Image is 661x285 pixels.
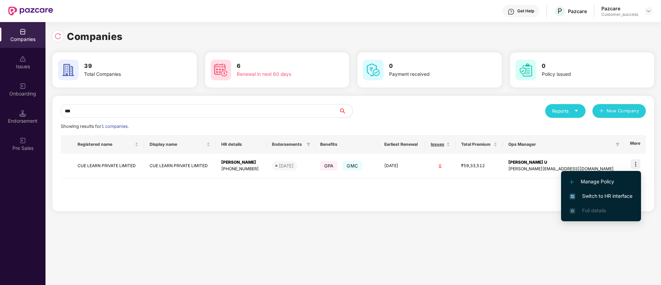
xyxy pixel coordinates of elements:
th: HR details [216,135,266,154]
div: Total Companies [84,71,171,78]
div: Renewal in next 60 days [237,71,324,78]
span: Endorsements [272,142,304,147]
span: Issues [430,142,445,147]
span: GPA [320,161,338,171]
h3: 6 [237,62,324,71]
img: svg+xml;base64,PHN2ZyB4bWxucz0iaHR0cDovL3d3dy53My5vcmcvMjAwMC9zdmciIHdpZHRoPSIxNiIgaGVpZ2h0PSIxNi... [570,194,575,199]
span: filter [305,140,312,149]
span: New Company [607,108,639,114]
span: Display name [150,142,205,147]
div: Payment received [389,71,476,78]
span: Ops Manager [508,142,613,147]
span: Full details [582,207,606,213]
span: P [558,7,562,15]
th: Display name [144,135,216,154]
span: Switch to HR interface [570,192,632,200]
span: plus [599,109,604,114]
h1: Companies [67,29,123,44]
span: filter [306,142,311,146]
div: Pazcare [568,8,587,14]
div: Pazcare [601,5,638,12]
span: Showing results for [61,124,129,129]
img: svg+xml;base64,PHN2ZyB3aWR0aD0iMjAiIGhlaWdodD0iMjAiIHZpZXdCb3g9IjAgMCAyMCAyMCIgZmlsbD0ibm9uZSIgeG... [19,83,26,90]
span: caret-down [574,109,579,113]
span: filter [616,142,620,146]
td: [DATE] [379,154,425,178]
button: search [338,104,353,118]
td: CUE LEARN PRIVATE LIMITED [72,154,144,178]
span: filter [614,140,621,149]
div: [PHONE_NUMBER] [221,166,261,172]
img: svg+xml;base64,PHN2ZyBpZD0iQ29tcGFuaWVzIiB4bWxucz0iaHR0cDovL3d3dy53My5vcmcvMjAwMC9zdmciIHdpZHRoPS... [19,28,26,35]
img: svg+xml;base64,PHN2ZyBpZD0iUmVsb2FkLTMyeDMyIiB4bWxucz0iaHR0cDovL3d3dy53My5vcmcvMjAwMC9zdmciIHdpZH... [54,33,61,40]
th: Total Premium [456,135,503,154]
th: More [624,135,646,154]
img: svg+xml;base64,PHN2ZyB4bWxucz0iaHR0cDovL3d3dy53My5vcmcvMjAwMC9zdmciIHdpZHRoPSI2MCIgaGVpZ2h0PSI2MC... [516,60,536,80]
span: Registered name [78,142,133,147]
td: CUE LEARN PRIVATE LIMITED [144,154,216,178]
div: [PERSON_NAME][EMAIL_ADDRESS][DOMAIN_NAME] [508,166,618,172]
span: search [338,108,353,114]
div: Reports [552,108,579,114]
th: Registered name [72,135,144,154]
img: svg+xml;base64,PHN2ZyB3aWR0aD0iMTQuNSIgaGVpZ2h0PSIxNC41IiB2aWV3Qm94PSIwIDAgMTYgMTYiIGZpbGw9Im5vbm... [19,110,26,117]
img: svg+xml;base64,PHN2ZyBpZD0iSXNzdWVzX2Rpc2FibGVkIiB4bWxucz0iaHR0cDovL3d3dy53My5vcmcvMjAwMC9zdmciIH... [19,55,26,62]
span: GMC [343,161,362,171]
img: svg+xml;base64,PHN2ZyB3aWR0aD0iMjAiIGhlaWdodD0iMjAiIHZpZXdCb3g9IjAgMCAyMCAyMCIgZmlsbD0ibm9uZSIgeG... [19,137,26,144]
h3: 0 [389,62,476,71]
span: Total Premium [461,142,492,147]
img: svg+xml;base64,PHN2ZyB4bWxucz0iaHR0cDovL3d3dy53My5vcmcvMjAwMC9zdmciIHdpZHRoPSIxNi4zNjMiIGhlaWdodD... [570,208,575,214]
div: 0 [430,163,450,169]
img: svg+xml;base64,PHN2ZyB4bWxucz0iaHR0cDovL3d3dy53My5vcmcvMjAwMC9zdmciIHdpZHRoPSIxMi4yMDEiIGhlaWdodD... [570,180,574,184]
div: ₹59,33,512 [461,163,497,169]
h3: 0 [542,62,629,71]
div: [PERSON_NAME] [221,159,261,166]
img: svg+xml;base64,PHN2ZyBpZD0iRHJvcGRvd24tMzJ4MzIiIHhtbG5zPSJodHRwOi8vd3d3LnczLm9yZy8yMDAwL3N2ZyIgd2... [646,8,651,14]
th: Issues [425,135,456,154]
img: svg+xml;base64,PHN2ZyB4bWxucz0iaHR0cDovL3d3dy53My5vcmcvMjAwMC9zdmciIHdpZHRoPSI2MCIgaGVpZ2h0PSI2MC... [58,60,79,80]
img: svg+xml;base64,PHN2ZyB4bWxucz0iaHR0cDovL3d3dy53My5vcmcvMjAwMC9zdmciIHdpZHRoPSI2MCIgaGVpZ2h0PSI2MC... [211,60,231,80]
span: 1 companies. [101,124,129,129]
div: Policy issued [542,71,629,78]
div: Customer_success [601,12,638,17]
button: plusNew Company [592,104,646,118]
div: [PERSON_NAME] U [508,159,618,166]
th: Benefits [315,135,379,154]
span: Manage Policy [570,178,632,185]
img: svg+xml;base64,PHN2ZyB4bWxucz0iaHR0cDovL3d3dy53My5vcmcvMjAwMC9zdmciIHdpZHRoPSI2MCIgaGVpZ2h0PSI2MC... [363,60,384,80]
h3: 39 [84,62,171,71]
img: New Pazcare Logo [8,7,53,16]
th: Earliest Renewal [379,135,425,154]
img: icon [631,159,640,169]
div: Get Help [517,8,534,14]
div: [DATE] [279,162,294,169]
img: svg+xml;base64,PHN2ZyBpZD0iSGVscC0zMngzMiIgeG1sbnM9Imh0dHA6Ly93d3cudzMub3JnLzIwMDAvc3ZnIiB3aWR0aD... [508,8,515,15]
